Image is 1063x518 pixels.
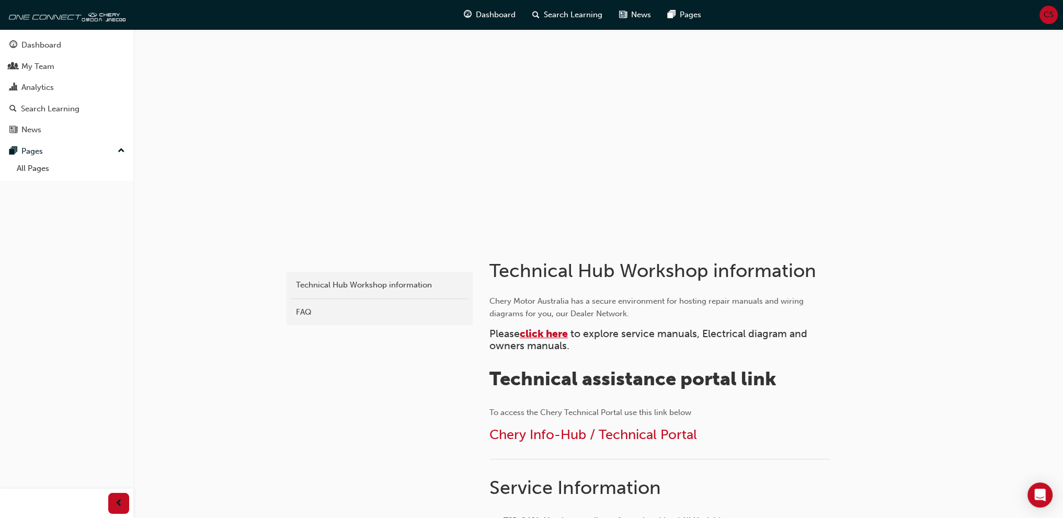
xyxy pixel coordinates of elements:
[489,259,832,282] h1: Technical Hub Workshop information
[489,328,810,352] span: to explore service manuals, Electrical diagram and owners manuals.
[489,367,776,390] span: Technical assistance portal link
[455,4,524,26] a: guage-iconDashboard
[118,144,125,158] span: up-icon
[659,4,710,26] a: pages-iconPages
[489,296,806,318] span: Chery Motor Australia has a secure environment for hosting repair manuals and wiring diagrams for...
[1027,482,1053,508] div: Open Intercom Messenger
[680,9,701,21] span: Pages
[21,39,61,51] div: Dashboard
[9,62,17,72] span: people-icon
[21,61,54,73] div: My Team
[21,82,54,94] div: Analytics
[4,99,129,119] a: Search Learning
[489,427,697,443] a: Chery Info-Hub / Technical Portal
[9,83,17,93] span: chart-icon
[9,41,17,50] span: guage-icon
[4,142,129,161] button: Pages
[476,9,516,21] span: Dashboard
[619,8,627,21] span: news-icon
[520,328,568,340] a: click here
[532,8,540,21] span: search-icon
[5,4,125,25] img: oneconnect
[115,497,123,510] span: prev-icon
[13,160,129,177] a: All Pages
[9,125,17,135] span: news-icon
[4,78,129,97] a: Analytics
[544,9,602,21] span: Search Learning
[631,9,651,21] span: News
[21,145,43,157] div: Pages
[1044,9,1054,21] span: CS
[21,103,79,115] div: Search Learning
[611,4,659,26] a: news-iconNews
[296,306,463,318] div: FAQ
[4,36,129,55] a: Dashboard
[21,124,41,136] div: News
[464,8,472,21] span: guage-icon
[524,4,611,26] a: search-iconSearch Learning
[489,328,520,340] span: Please
[4,33,129,142] button: DashboardMy TeamAnalyticsSearch LearningNews
[489,476,661,499] span: Service Information
[4,57,129,76] a: My Team
[9,147,17,156] span: pages-icon
[296,279,463,291] div: Technical Hub Workshop information
[291,276,468,294] a: Technical Hub Workshop information
[291,303,468,321] a: FAQ
[489,408,691,417] span: To access the Chery Technical Portal use this link below
[9,105,17,114] span: search-icon
[668,8,676,21] span: pages-icon
[1039,6,1058,24] button: CS
[4,120,129,140] a: News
